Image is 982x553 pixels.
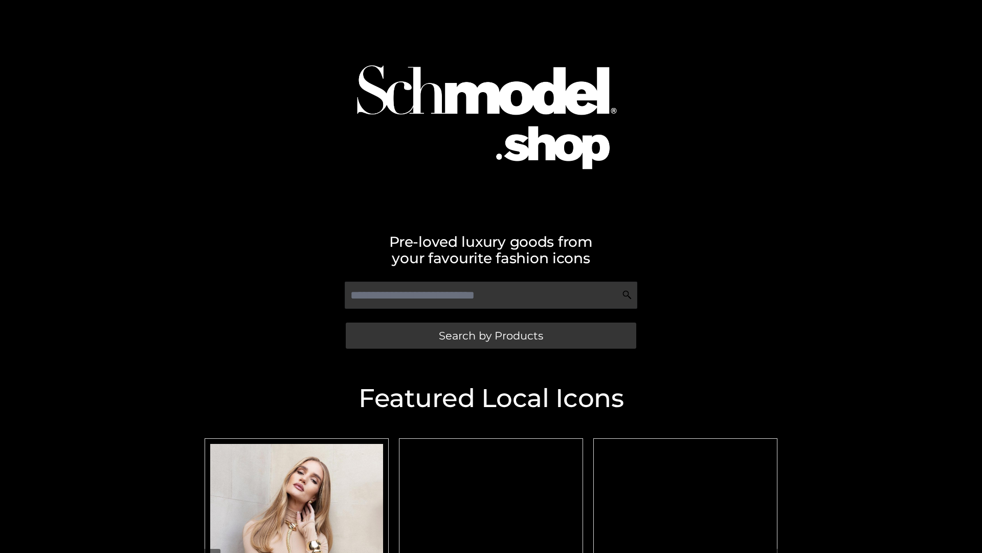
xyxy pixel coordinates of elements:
h2: Featured Local Icons​ [199,386,783,411]
h2: Pre-loved luxury goods from your favourite fashion icons [199,233,783,266]
img: Search Icon [622,290,632,300]
span: Search by Products [439,330,543,341]
a: Search by Products [346,323,636,349]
